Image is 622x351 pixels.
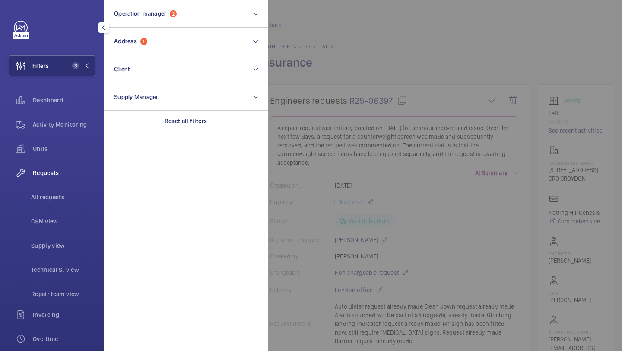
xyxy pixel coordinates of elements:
span: Supply view [31,241,95,250]
span: Overtime [33,335,95,343]
span: Requests [33,169,95,177]
button: Filters3 [9,55,95,76]
span: Activity Monitoring [33,120,95,129]
span: Repair team view [31,290,95,298]
span: CSM view [31,217,95,226]
span: 3 [72,62,79,69]
span: Filters [32,61,49,70]
span: Technical S. view [31,265,95,274]
span: Units [33,144,95,153]
span: Invoicing [33,310,95,319]
span: Dashboard [33,96,95,105]
span: All requests [31,193,95,201]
